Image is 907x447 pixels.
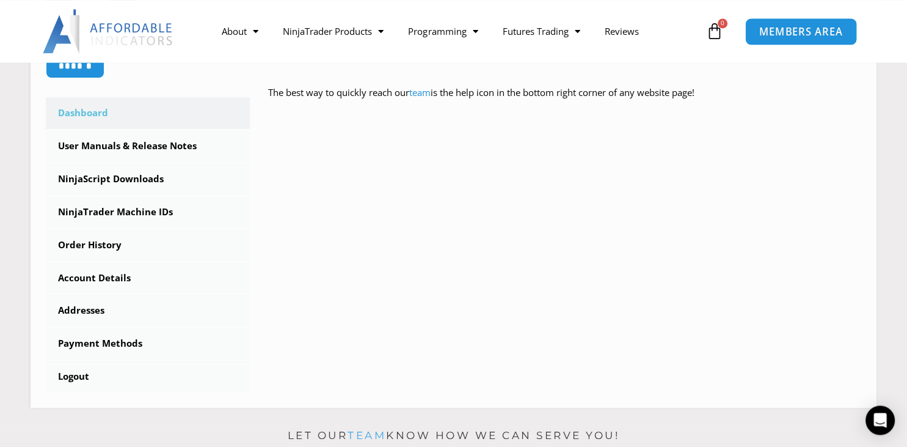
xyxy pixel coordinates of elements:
a: NinjaScript Downloads [46,163,250,195]
span: MEMBERS AREA [759,26,843,37]
a: Programming [396,17,490,45]
img: LogoAI | Affordable Indicators – NinjaTrader [43,9,174,53]
a: Account Details [46,262,250,294]
a: Futures Trading [490,17,592,45]
a: Logout [46,361,250,393]
p: The best way to quickly reach our is the help icon in the bottom right corner of any website page! [268,84,861,119]
a: About [209,17,271,45]
a: Addresses [46,295,250,327]
a: 0 [688,13,741,49]
a: team [348,429,386,441]
a: NinjaTrader Machine IDs [46,196,250,228]
a: NinjaTrader Products [271,17,396,45]
nav: Menu [209,17,703,45]
a: Reviews [592,17,650,45]
p: Let our know how we can serve you! [26,426,881,446]
a: Order History [46,229,250,261]
span: 0 [718,18,727,28]
p: Use the menu on the left side to explore your account, including and . [268,46,861,80]
nav: Account pages [46,97,250,393]
div: Open Intercom Messenger [865,405,895,435]
a: Payment Methods [46,328,250,360]
a: Dashboard [46,97,250,129]
a: User Manuals & Release Notes [46,130,250,162]
a: team [409,86,431,98]
a: MEMBERS AREA [745,17,857,45]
